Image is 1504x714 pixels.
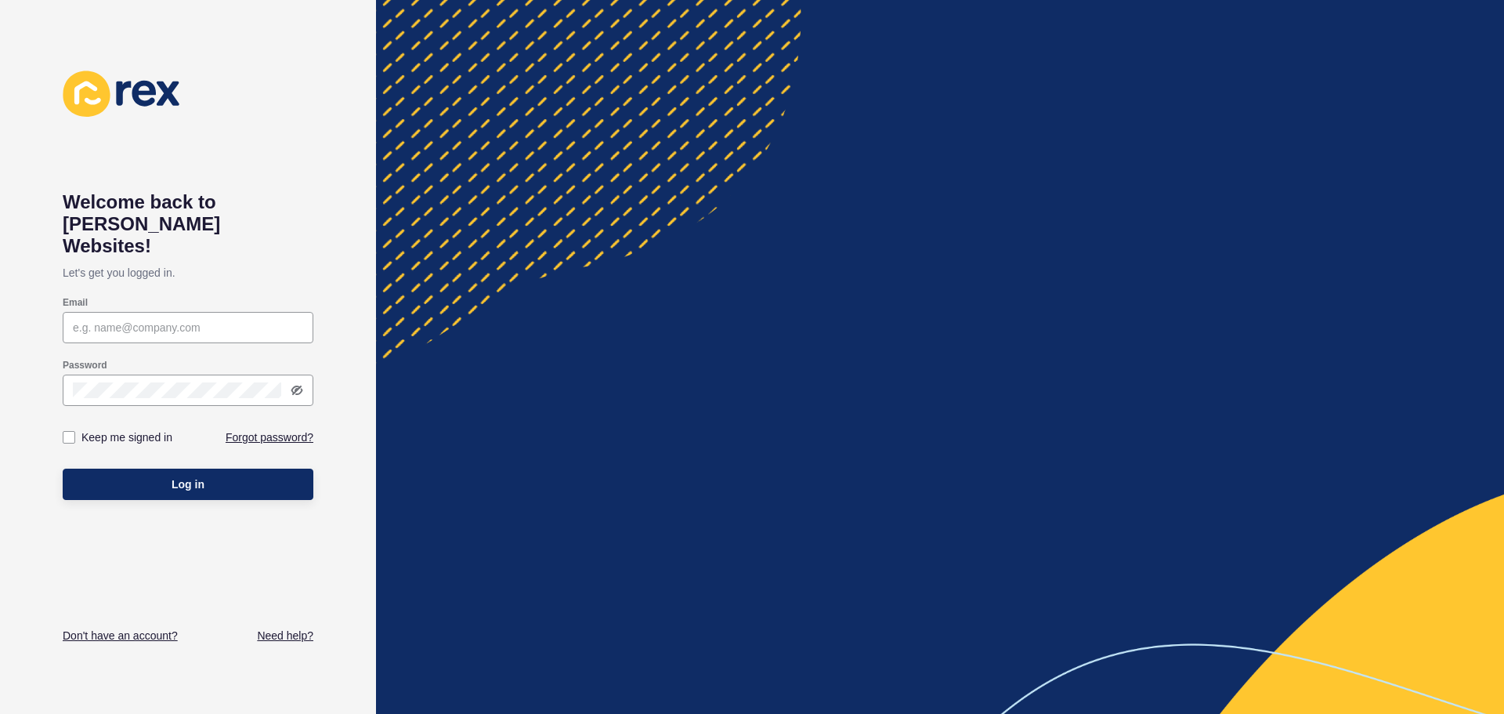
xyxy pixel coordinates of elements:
[63,628,178,643] a: Don't have an account?
[63,469,313,500] button: Log in
[257,628,313,643] a: Need help?
[226,429,313,445] a: Forgot password?
[63,359,107,371] label: Password
[73,320,303,335] input: e.g. name@company.com
[172,477,204,492] span: Log in
[81,429,172,445] label: Keep me signed in
[63,296,88,309] label: Email
[63,257,313,288] p: Let's get you logged in.
[63,191,313,257] h1: Welcome back to [PERSON_NAME] Websites!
